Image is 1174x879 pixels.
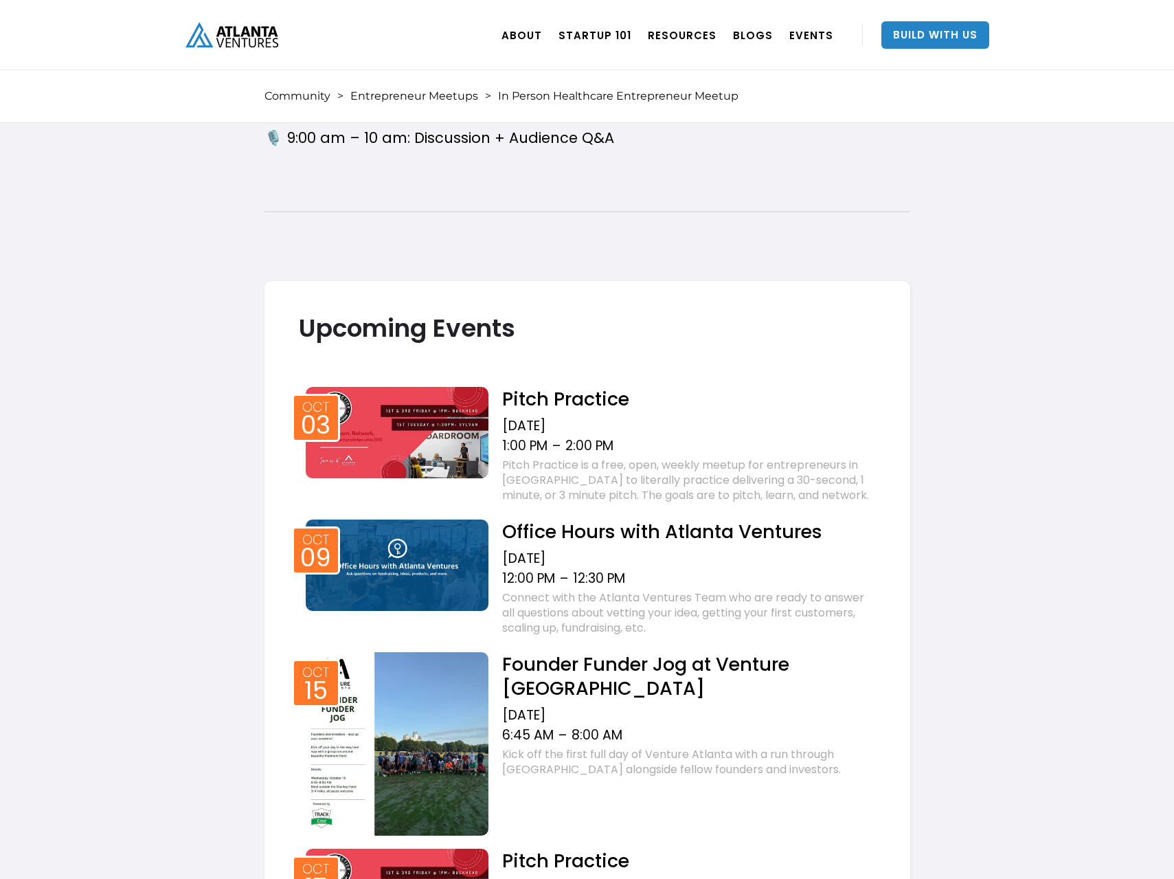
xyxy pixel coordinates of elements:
div: 12:00 PM [502,570,555,587]
a: RESOURCES [648,16,716,54]
div: – [560,570,568,587]
a: EVENTS [789,16,833,54]
a: Oct03Pitch Practice[DATE]1:00 PM–2:00 PMPitch Practice is a free, open, weekly meetup for entrepr... [299,383,876,507]
div: 15 [304,680,328,701]
div: 09 [300,548,331,568]
div: 12:30 PM [573,570,625,587]
a: Oct15Founder Funder Jog at Venture [GEOGRAPHIC_DATA][DATE]6:45 AM–8:00 AMKick off the first full ... [299,649,876,836]
a: Build With Us [881,21,989,49]
div: 1:00 PM [502,438,548,454]
a: ABOUT [501,16,542,54]
div: 8:00 AM [572,727,622,744]
a: Oct09Office Hours with Atlanta Ventures[DATE]12:00 PM–12:30 PMConnect with the Atlanta Ventures T... [299,516,876,639]
div: [DATE] [502,418,875,434]
div: [DATE] [502,550,875,567]
a: Community [264,89,330,103]
h2: Pitch Practice [502,387,875,411]
a: Startup 101 [558,16,631,54]
div: – [558,727,567,744]
div: Pitch Practice is a free, open, weekly meetup for entrepreneurs in [GEOGRAPHIC_DATA] to literally... [502,458,875,503]
div: > [337,89,343,103]
div: Oct [302,401,329,414]
h2: Office Hours with Atlanta Ventures [502,520,875,544]
div: > [485,89,491,103]
a: Entrepreneur Meetups [350,89,478,103]
div: Oct [302,863,329,876]
h2: Upcoming Events [299,314,876,342]
h2: Pitch Practice [502,849,875,873]
div: Oct [302,666,329,679]
div: 6:45 AM [502,727,554,744]
p: 🎙️ 9:00 am – 10 am: Discussion + Audience Q&A [264,127,910,149]
a: BLOGS [733,16,773,54]
div: Connect with the Atlanta Ventures Team who are ready to answer all questions about vetting your i... [502,590,875,636]
div: In Person Healthcare Entrepreneur Meetup [498,89,738,103]
div: [DATE] [502,707,875,724]
div: Kick off the first full day of Venture Atlanta with a run through [GEOGRAPHIC_DATA] alongside fel... [502,747,875,777]
div: – [552,438,561,454]
div: Oct [302,533,329,546]
div: 03 [301,415,330,436]
h2: Founder Funder Jog at Venture [GEOGRAPHIC_DATA] [502,652,875,700]
div: 2:00 PM [565,438,613,454]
